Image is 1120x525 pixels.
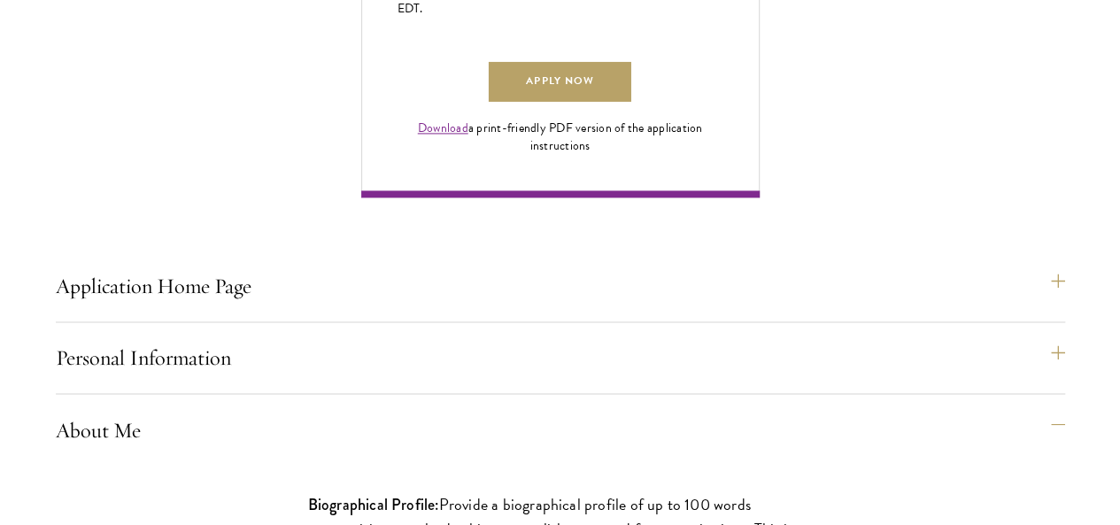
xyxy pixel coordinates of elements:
div: a print-friendly PDF version of the application instructions [398,120,723,155]
a: Download [418,119,468,137]
strong: Biographical Profile: [308,492,439,515]
a: Apply Now [489,62,630,102]
button: Application Home Page [56,265,1065,307]
button: Personal Information [56,336,1065,379]
button: About Me [56,408,1065,451]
